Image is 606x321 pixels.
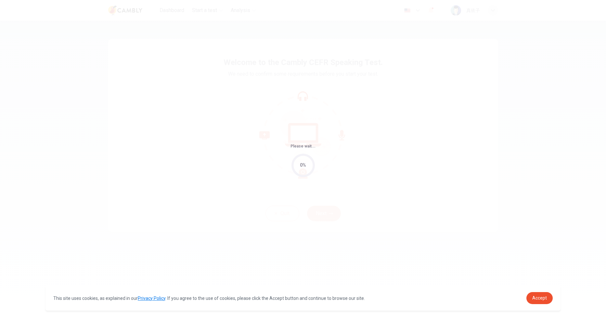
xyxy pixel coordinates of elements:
[53,296,365,301] span: This site uses cookies, as explained in our . If you agree to the use of cookies, please click th...
[532,295,547,301] span: Accept
[526,292,553,304] a: dismiss cookie message
[138,296,165,301] a: Privacy Policy
[300,161,306,169] div: 0%
[45,286,561,311] div: cookieconsent
[290,144,316,148] span: Please wait...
